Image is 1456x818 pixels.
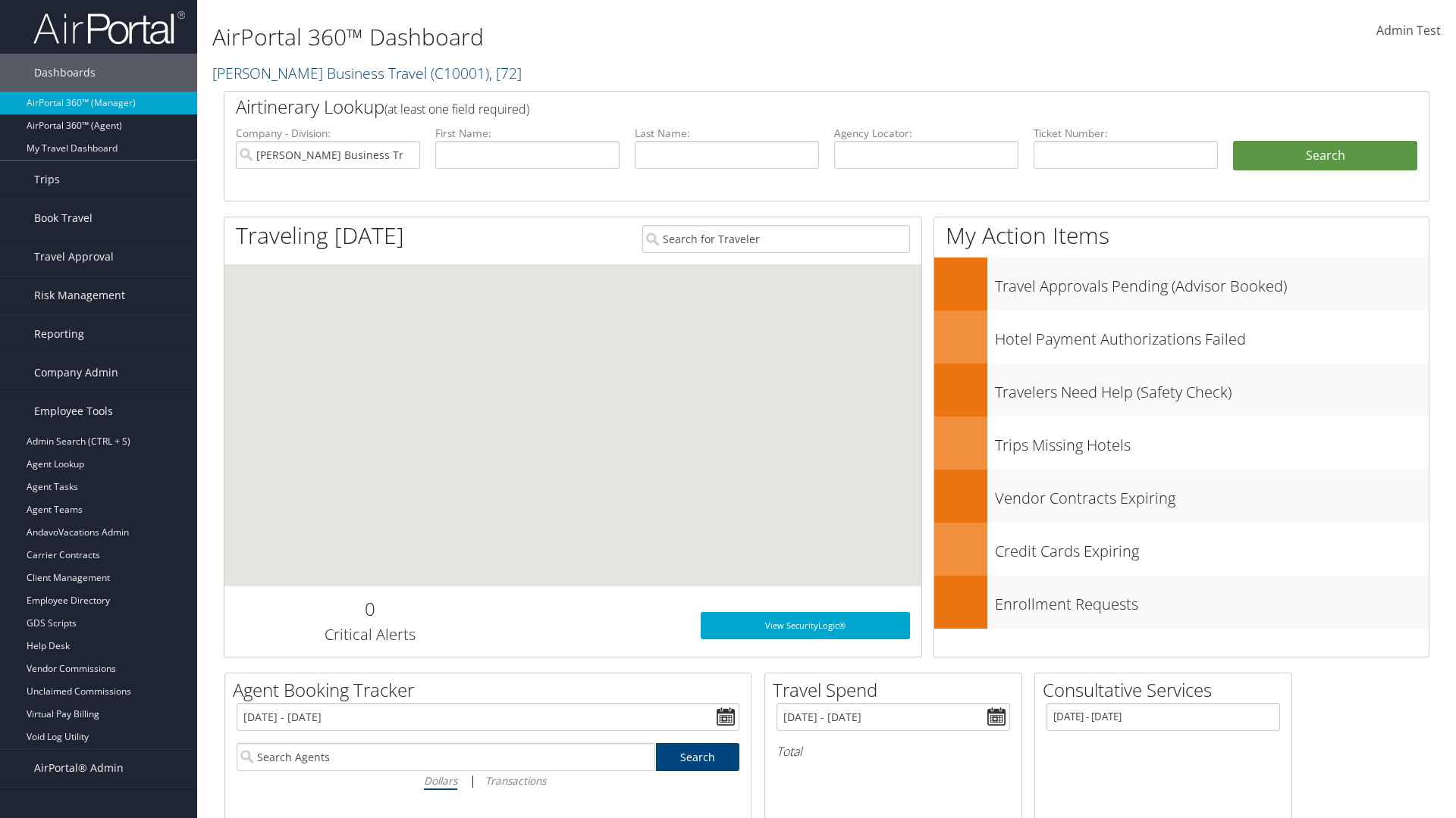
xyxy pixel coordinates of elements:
h3: Travel Approvals Pending (Advisor Booked) [995,268,1429,297]
a: Travelers Need Help (Safety Check) [934,364,1429,417]
label: First Name: [435,126,620,141]
input: Search for Traveler [642,225,910,253]
h2: Travel Spend [773,677,1021,703]
span: Trips [34,161,60,198]
label: Company - Division: [236,126,420,141]
h3: Trips Missing Hotels [995,427,1429,456]
label: Ticket Number: [1034,126,1218,141]
span: Book Travel [34,199,93,237]
a: Enrollment Requests [934,576,1429,629]
a: Search [656,743,740,771]
span: AirPortal® Admin [34,749,124,787]
span: Travel Approval [34,238,114,276]
h3: Hotel Payment Authorizations Failed [995,321,1429,350]
a: Travel Approvals Pending (Advisor Booked) [934,258,1429,311]
h1: Traveling [DATE] [236,220,404,251]
a: View SecurityLogic® [701,612,910,639]
span: Risk Management [34,276,125,314]
h1: My Action Items [934,220,1429,251]
label: Agency Locator: [834,126,1018,141]
span: Reporting [34,315,84,353]
i: Transactions [485,773,546,788]
label: Last Name: [635,126,819,141]
span: Admin Test [1376,22,1441,39]
h3: Critical Alerts [236,624,504,645]
h2: 0 [236,596,504,622]
a: Hotel Payment Authorizations Failed [934,311,1429,364]
div: | [237,771,739,790]
a: Credit Cards Expiring [934,523,1429,576]
h3: Travelers Need Help (Safety Check) [995,374,1429,403]
span: (at least one field required) [384,101,529,117]
h1: AirPortal 360™ Dashboard [212,21,1031,53]
h2: Consultative Services [1043,677,1291,703]
h2: Agent Booking Tracker [233,677,751,703]
span: ( C10001 ) [431,63,489,83]
img: airportal-logo.png [33,10,185,45]
button: Search [1233,141,1417,171]
h6: Total [777,743,1010,760]
h3: Enrollment Requests [995,586,1429,615]
a: [PERSON_NAME] Business Travel [212,63,522,83]
input: Search Agents [237,743,655,771]
a: Vendor Contracts Expiring [934,470,1429,523]
span: Employee Tools [34,392,113,430]
h3: Credit Cards Expiring [995,533,1429,562]
a: Admin Test [1376,8,1441,55]
a: Trips Missing Hotels [934,417,1429,470]
span: , [ 72 ] [489,63,522,83]
span: Company Admin [34,354,118,392]
h3: Vendor Contracts Expiring [995,480,1429,509]
span: Dashboards [34,54,96,92]
i: Dollars [424,773,457,788]
h2: Airtinerary Lookup [236,94,1317,120]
